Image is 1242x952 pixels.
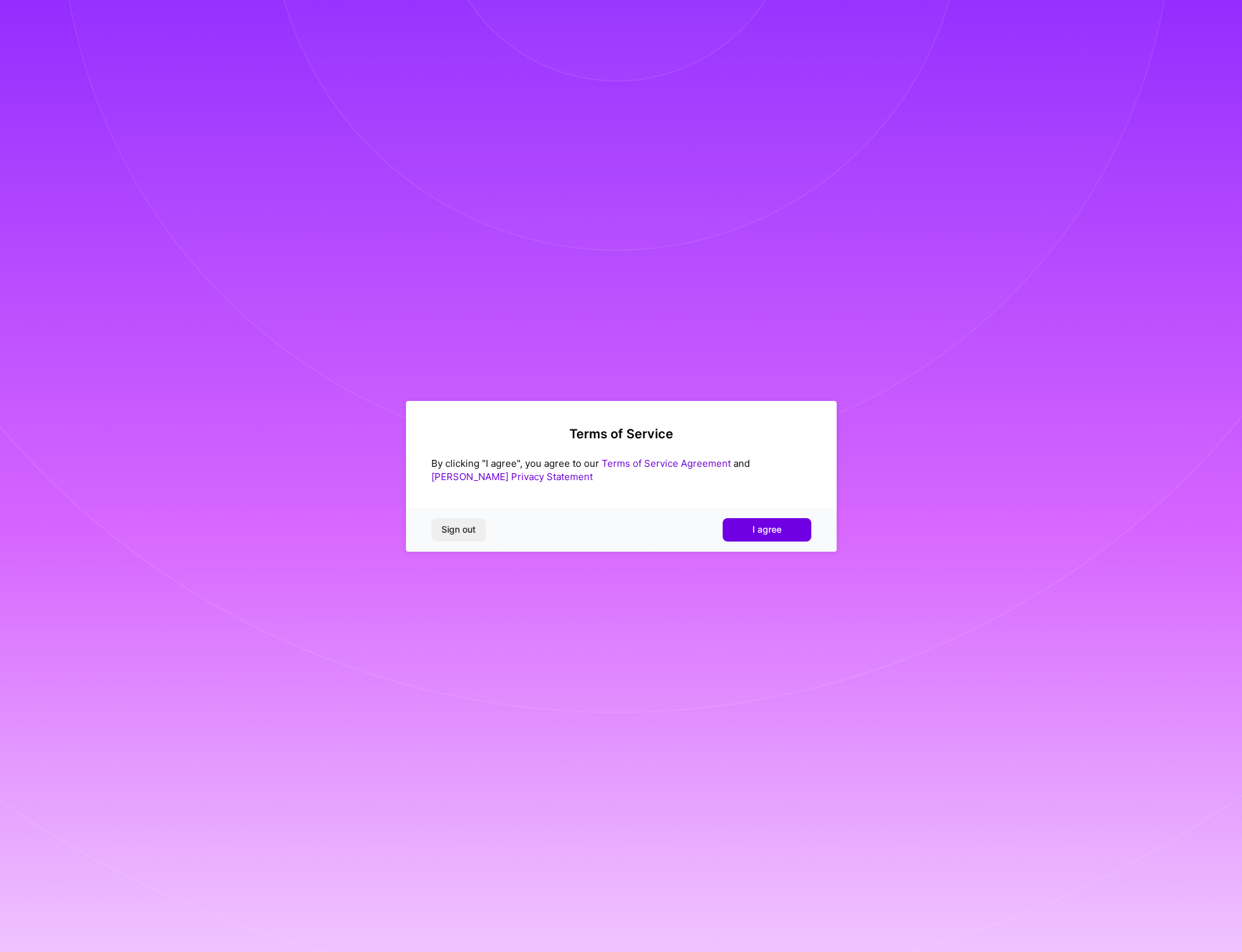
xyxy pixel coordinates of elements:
button: Sign out [431,518,486,541]
button: I agree [723,518,811,541]
span: Sign out [441,523,476,536]
a: Terms of Service Agreement [602,457,731,469]
span: I agree [752,523,782,536]
div: By clicking "I agree", you agree to our and [431,457,811,483]
a: [PERSON_NAME] Privacy Statement [431,471,593,483]
h2: Terms of Service [431,426,811,441]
